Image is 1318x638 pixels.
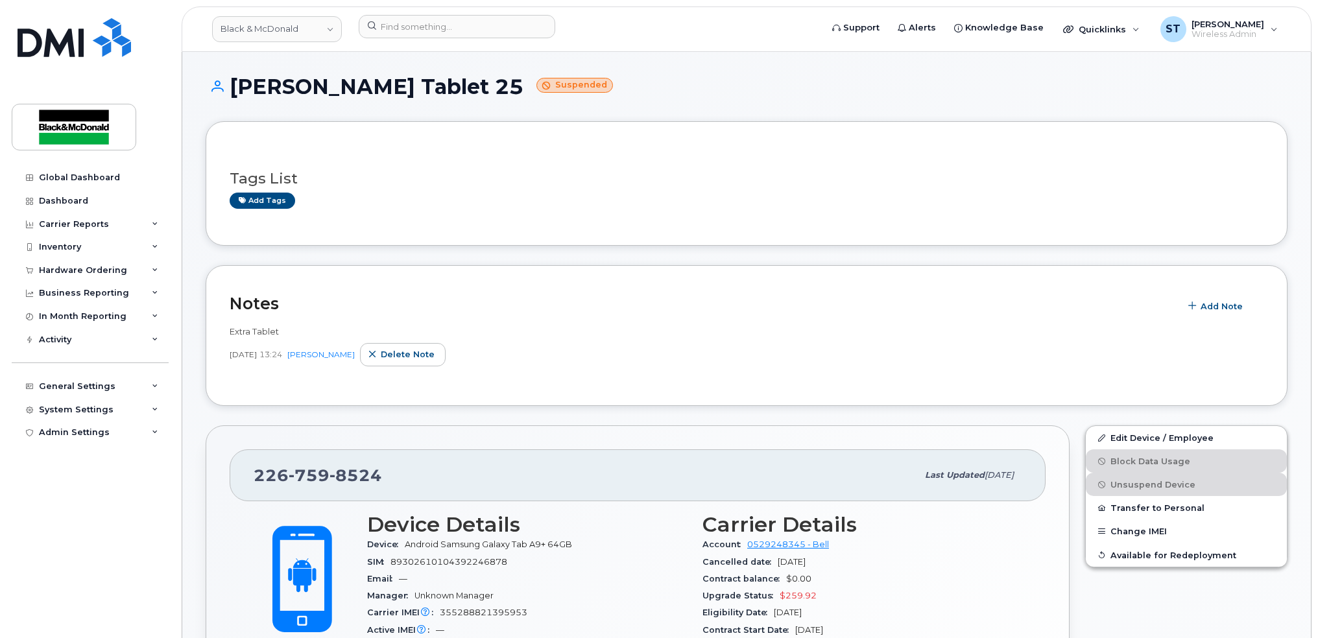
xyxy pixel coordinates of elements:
[367,513,687,536] h3: Device Details
[436,625,444,635] span: —
[702,591,780,600] span: Upgrade Status
[367,557,390,567] span: SIM
[1086,496,1287,519] button: Transfer to Personal
[536,78,613,93] small: Suspended
[289,466,329,485] span: 759
[786,574,811,584] span: $0.00
[206,75,1288,98] h1: [PERSON_NAME] Tablet 25
[702,608,774,617] span: Eligibility Date
[925,470,985,480] span: Last updated
[254,466,382,485] span: 226
[367,539,405,549] span: Device
[1110,550,1236,560] span: Available for Redeployment
[778,557,806,567] span: [DATE]
[287,349,355,359] a: [PERSON_NAME]
[381,348,435,360] span: Delete note
[259,349,282,360] span: 13:24
[1086,426,1287,449] a: Edit Device / Employee
[702,625,795,635] span: Contract Start Date
[360,343,446,366] button: Delete note
[702,539,747,549] span: Account
[414,591,494,600] span: Unknown Manager
[1086,449,1287,473] button: Block Data Usage
[367,625,436,635] span: Active IMEI
[795,625,823,635] span: [DATE]
[367,591,414,600] span: Manager
[1086,519,1287,543] button: Change IMEI
[1110,480,1195,490] span: Unsuspend Device
[702,557,778,567] span: Cancelled date
[399,574,407,584] span: —
[367,574,399,584] span: Email
[702,574,786,584] span: Contract balance
[405,539,572,549] span: Android Samsung Galaxy Tab A9+ 64GB
[985,470,1014,480] span: [DATE]
[367,608,440,617] span: Carrier IMEI
[1086,473,1287,496] button: Unsuspend Device
[1201,300,1243,313] span: Add Note
[329,466,382,485] span: 8524
[230,193,295,209] a: Add tags
[1180,294,1254,318] button: Add Note
[390,557,507,567] span: 89302610104392246878
[1086,543,1287,567] button: Available for Redeployment
[440,608,527,617] span: 355288821395953
[230,294,1173,313] h2: Notes
[230,171,1264,187] h3: Tags List
[702,513,1022,536] h3: Carrier Details
[780,591,817,600] span: $259.92
[230,326,279,337] span: Extra Tablet
[747,539,829,549] a: 0529248345 - Bell
[774,608,802,617] span: [DATE]
[230,349,257,360] span: [DATE]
